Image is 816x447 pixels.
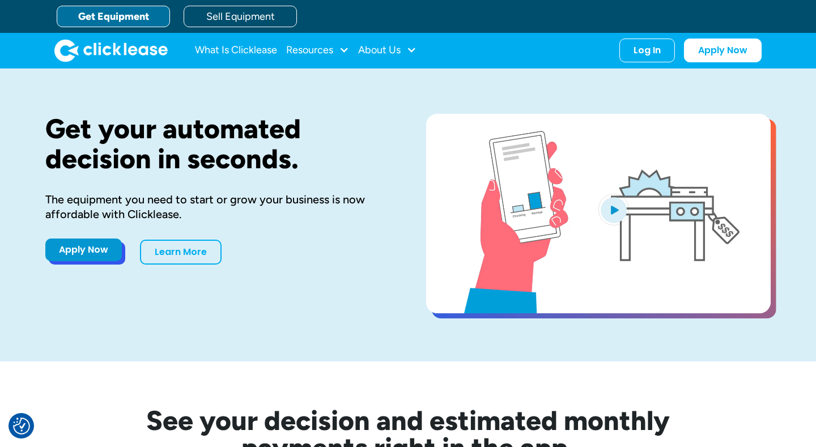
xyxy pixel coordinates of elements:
img: Blue play button logo on a light blue circular background [598,194,629,225]
div: The equipment you need to start or grow your business is now affordable with Clicklease. [45,192,390,222]
a: Apply Now [684,39,762,62]
a: Get Equipment [57,6,170,27]
a: What Is Clicklease [195,39,277,62]
img: Clicklease logo [54,39,168,62]
a: open lightbox [426,114,771,313]
div: Resources [286,39,349,62]
div: Log In [634,45,661,56]
button: Consent Preferences [13,418,30,435]
a: Apply Now [45,239,122,261]
a: Learn More [140,240,222,265]
h1: Get your automated decision in seconds. [45,114,390,174]
div: About Us [358,39,416,62]
img: Revisit consent button [13,418,30,435]
a: home [54,39,168,62]
a: Sell Equipment [184,6,297,27]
